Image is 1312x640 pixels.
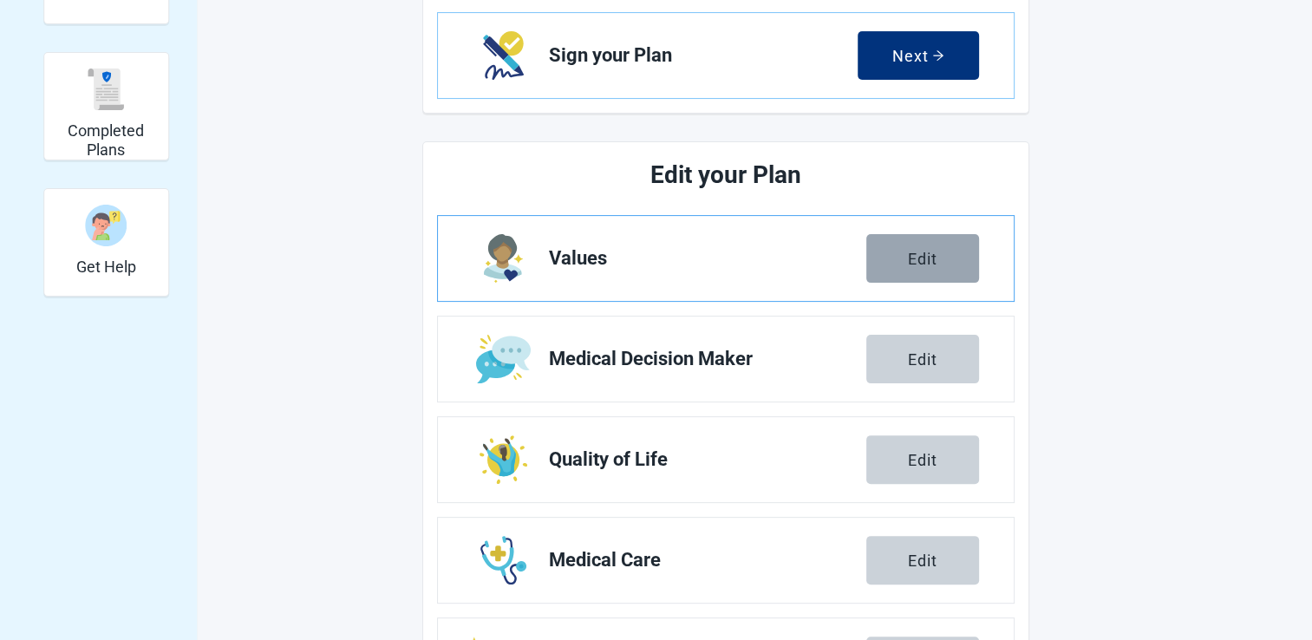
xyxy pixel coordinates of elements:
[85,69,127,110] img: svg%3e
[43,52,169,160] div: Completed Plans
[866,536,979,584] button: Edit
[438,317,1014,402] a: Edit Medical Decision Maker section
[85,205,127,246] img: person-question-x68TBcxA.svg
[438,216,1014,301] a: Edit Values section
[51,121,161,159] h2: Completed Plans
[43,188,169,297] div: Get Help
[932,49,944,62] span: arrow-right
[866,335,979,383] button: Edit
[438,518,1014,603] a: Edit Medical Care section
[908,552,937,569] div: Edit
[549,248,866,269] span: Values
[866,234,979,283] button: Edit
[858,31,979,80] button: Nextarrow-right
[892,47,944,64] div: Next
[908,350,937,368] div: Edit
[866,435,979,484] button: Edit
[438,417,1014,502] a: Edit Quality of Life section
[438,13,1014,98] a: Next Sign your Plan section
[549,550,866,571] span: Medical Care
[908,250,937,267] div: Edit
[549,449,866,470] span: Quality of Life
[549,45,858,66] span: Sign your Plan
[76,258,136,277] h2: Get Help
[908,451,937,468] div: Edit
[549,349,866,369] span: Medical Decision Maker
[502,156,950,194] h2: Edit your Plan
